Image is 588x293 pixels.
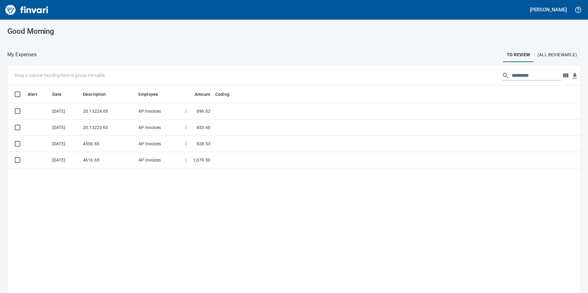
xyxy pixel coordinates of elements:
p: My Expenses [7,51,37,58]
span: Description [83,91,106,98]
td: 4616.65 [81,152,136,168]
span: Amount [195,91,210,98]
span: $ [185,124,187,131]
span: Coding [215,91,237,98]
td: [DATE] [50,152,81,168]
td: [DATE] [50,136,81,152]
td: 20.13223.65 [81,119,136,136]
h5: [PERSON_NAME] [530,6,567,13]
span: Alert [28,91,46,98]
span: 928.53 [197,141,210,147]
span: Alert [28,91,38,98]
td: AP Invoices [136,136,182,152]
td: [DATE] [50,103,81,119]
p: Drag a column heading here to group the table [15,72,105,78]
span: Amount [187,91,210,98]
span: $ [185,157,187,163]
button: [PERSON_NAME] [528,5,568,14]
h3: Good Morning [7,27,189,36]
td: AP Invoices [136,103,182,119]
span: To Review [507,51,530,59]
td: 20.13224.65 [81,103,136,119]
nav: breadcrumb [7,51,37,58]
td: AP Invoices [136,119,182,136]
span: Description [83,91,114,98]
td: 4556.65 [81,136,136,152]
button: Download Table [570,71,579,80]
td: AP Invoices [136,152,182,168]
span: 696.02 [197,108,210,114]
span: Employee [138,91,158,98]
span: (All Reviewable) [538,51,577,59]
span: Coding [215,91,229,98]
button: Choose columns to display [561,71,570,80]
span: $ [185,108,187,114]
img: Finvari [4,2,50,17]
span: Date [52,91,62,98]
span: Employee [138,91,166,98]
td: [DATE] [50,119,81,136]
span: 1,079.50 [193,157,210,163]
span: 453.60 [197,124,210,131]
span: $ [185,141,187,147]
span: Date [52,91,70,98]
